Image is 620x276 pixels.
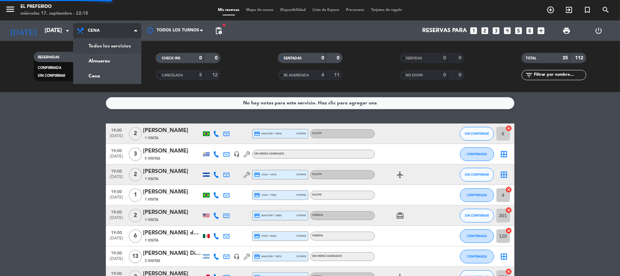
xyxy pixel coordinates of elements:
[565,6,573,14] i: exit_to_app
[595,27,603,35] i: power_settings_new
[108,154,125,162] span: [DATE]
[108,126,125,134] span: 19:00
[533,71,586,79] input: Filtrar por nombre...
[108,216,125,223] span: [DATE]
[583,20,615,41] div: LOG OUT
[503,26,512,35] i: looks_4
[108,228,125,236] span: 19:00
[234,151,240,157] i: headset_mic
[537,26,546,35] i: add_box
[297,213,306,218] span: stripe
[129,147,142,161] span: 3
[74,69,141,84] a: Cena
[500,171,508,179] i: border_all
[396,171,404,179] i: airplanemode_active
[108,195,125,203] span: [DATE]
[277,8,309,12] span: Disponibilidad
[467,234,487,238] span: CONFIRMADA
[254,152,285,155] span: Sin menú asignado
[254,172,276,178] span: visa * 4445
[74,54,141,69] a: Almuerzo
[212,73,219,77] strong: 12
[129,229,142,243] span: 6
[254,192,260,198] i: credit_card
[465,214,489,217] span: SIN CONFIRMAR
[406,57,423,60] span: SERVIDAS
[145,217,159,223] span: 1 Visita
[143,167,201,176] div: [PERSON_NAME]
[143,188,201,197] div: [PERSON_NAME]
[108,257,125,264] span: [DATE]
[254,131,282,137] span: master * 5828
[129,250,142,263] span: 13
[526,57,536,60] span: TOTAL
[63,27,71,35] i: arrow_drop_down
[297,172,306,177] span: stripe
[254,131,260,137] i: credit_card
[284,74,309,77] span: RE AGENDADA
[243,8,277,12] span: Mapa de mesas
[108,249,125,257] span: 19:00
[460,250,494,263] button: CONFIRMADA
[254,192,276,198] span: visa * 7526
[500,150,508,158] i: border_all
[312,255,343,258] span: Sin menú asignado
[215,56,219,60] strong: 0
[254,213,282,219] span: master * 5885
[575,56,585,60] strong: 112
[460,229,494,243] button: CONFIRMADA
[145,156,161,161] span: 5 Visitas
[514,26,523,35] i: looks_5
[312,173,322,176] span: SALON
[506,268,512,275] i: cancel
[459,73,463,77] strong: 0
[214,8,243,12] span: Mis reservas
[234,253,240,260] i: headset_mic
[254,253,282,260] span: master * 5972
[222,23,226,27] span: fiber_manual_record
[38,74,65,77] span: SIN CONFIRMAR
[465,173,489,176] span: SIN CONFIRMAR
[562,27,571,35] span: print
[321,56,324,60] strong: 0
[460,127,494,141] button: SIN CONFIRMAR
[243,99,377,107] div: No hay notas para este servicio. Haz clic para agregar una
[20,10,88,17] div: miércoles 17. septiembre - 22:18
[108,208,125,216] span: 19:00
[492,26,501,35] i: looks_3
[297,131,306,136] span: stripe
[525,71,533,79] i: filter_list
[129,209,142,222] span: 2
[506,125,512,132] i: cancel
[108,134,125,142] span: [DATE]
[129,127,142,141] span: 2
[143,229,201,237] div: [PERSON_NAME] de Beascoa
[88,28,100,33] span: Cena
[108,167,125,175] span: 19:00
[284,57,302,60] span: SENTADAS
[562,56,568,60] strong: 35
[145,258,161,264] span: 3 Visitas
[481,26,490,35] i: looks_two
[200,73,202,77] strong: 5
[162,74,183,77] span: CANCELADA
[5,23,41,38] i: [DATE]
[74,39,141,54] a: Todos los servicios
[470,26,478,35] i: looks_one
[5,4,15,14] i: menu
[108,236,125,244] span: [DATE]
[460,147,494,161] button: CONFIRMADA
[145,135,159,141] span: 1 Visita
[145,197,159,202] span: 1 Visita
[143,208,201,217] div: [PERSON_NAME]
[254,213,260,219] i: credit_card
[396,212,404,220] i: card_giftcard
[406,74,423,77] span: NO SHOW
[162,57,180,60] span: CHECK INS
[254,172,260,178] i: credit_card
[129,188,142,202] span: 1
[108,175,125,183] span: [DATE]
[443,56,446,60] strong: 0
[254,233,276,239] span: visa * 8006
[467,255,487,258] span: CONFIRMADA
